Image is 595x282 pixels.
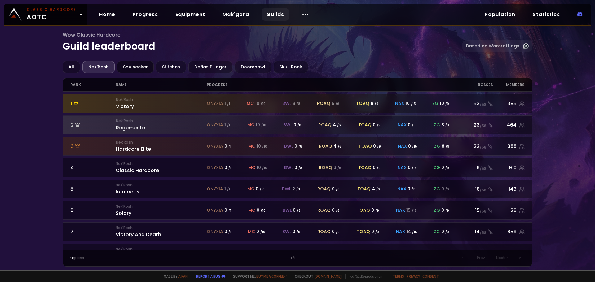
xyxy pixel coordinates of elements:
[298,166,302,170] small: / 8
[283,122,292,128] span: bwl
[375,208,379,213] small: / 9
[456,164,493,171] div: 16
[412,166,417,170] small: / 15
[247,122,254,128] span: mc
[441,186,449,192] div: 9
[357,228,370,235] span: toaq
[376,187,380,192] small: / 9
[493,249,525,257] div: 208
[255,100,266,107] div: 10
[422,274,439,279] a: Consent
[294,164,302,171] div: 0
[228,144,231,149] small: / 1
[116,140,207,153] div: Hardcore Elite
[412,230,417,234] small: / 15
[224,228,231,235] div: 0
[27,7,76,22] span: AOTC
[116,161,206,167] small: Nek'Rosh
[71,100,116,107] div: 1
[315,274,342,279] a: [DOMAIN_NAME]
[336,102,339,106] small: / 6
[70,164,116,171] div: 4
[227,123,230,128] small: / 1
[373,164,381,171] div: 0
[227,102,230,106] small: / 1
[434,143,440,150] span: zg
[283,207,292,214] span: bwl
[296,187,300,192] small: / 8
[218,8,254,21] a: Mak'gora
[256,228,265,235] div: 0
[337,123,341,128] small: / 6
[207,78,457,91] div: progress
[457,142,493,150] div: 22
[457,100,493,107] div: 53
[63,31,463,39] span: Wow Classic Hardcore
[262,166,267,170] small: / 10
[248,228,255,235] span: mc
[317,186,331,192] span: roaq
[332,100,339,107] div: 6
[446,144,449,149] small: / 9
[493,78,525,91] div: members
[70,185,116,193] div: 5
[395,100,404,107] span: nax
[70,228,116,236] div: 7
[294,143,302,150] div: 0
[63,137,533,156] a: 3Nek'RoshHardcore Eliteonyxia 0 /1mc 10 /10bwl 0 /8roaq 4 /6toaq 0 /9nax 0 /15zg 8 /922/58388
[336,187,340,192] small: / 6
[406,207,417,214] div: 15
[207,143,223,150] span: onyxia
[441,164,449,171] div: 0
[333,164,341,171] div: 6
[248,143,255,150] span: mc
[260,230,265,234] small: / 10
[282,100,291,107] span: bwl
[63,222,533,241] a: 7Nek'RoshVictory And Deathonyxia 0 /1mc 0 /10bwl 0 /8roaq 0 /6toaq 0 /9nax 14 /15zg 0 /914/58859
[332,228,340,235] div: 0
[297,208,301,213] small: / 8
[82,61,115,73] div: Nek'Rosh
[248,164,255,171] span: mc
[377,144,381,149] small: / 9
[116,225,206,231] small: Nek'Rosh
[480,145,486,150] small: / 58
[63,201,533,220] a: 6Nek'RoshSolaryonyxia 0 /1mc 0 /10bwl 0 /8roaq 0 /6toaq 0 /9nax 15 /15zg 0 /915/5828
[332,186,340,192] div: 0
[371,207,379,214] div: 0
[345,274,382,279] span: v. d752d5 - production
[493,100,525,107] div: 395
[116,97,207,110] div: Victory
[445,102,449,106] small: / 9
[338,144,342,149] small: / 6
[317,228,331,235] span: roaq
[480,166,486,171] small: / 58
[184,255,411,261] div: 1
[257,143,267,150] div: 10
[291,274,342,279] span: Checkout
[372,186,380,192] div: 4
[228,230,231,234] small: / 1
[256,122,266,128] div: 10
[357,186,371,192] span: toaq
[412,187,416,192] small: / 15
[293,100,300,107] div: 8
[71,142,116,150] div: 3
[297,123,301,128] small: / 8
[445,230,449,234] small: / 9
[432,100,439,107] span: zg
[393,274,404,279] a: Terms
[4,4,87,25] a: Classic HardcoreAOTC
[434,164,440,171] span: zg
[456,78,493,91] div: Bosses
[70,249,116,257] div: 8
[319,143,332,150] span: roaq
[116,140,207,145] small: Nek'Rosh
[247,186,254,192] span: mc
[396,228,405,235] span: nax
[293,122,301,128] div: 0
[480,187,486,193] small: / 58
[480,102,486,107] small: / 58
[262,8,289,21] a: Guilds
[480,123,486,129] small: / 58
